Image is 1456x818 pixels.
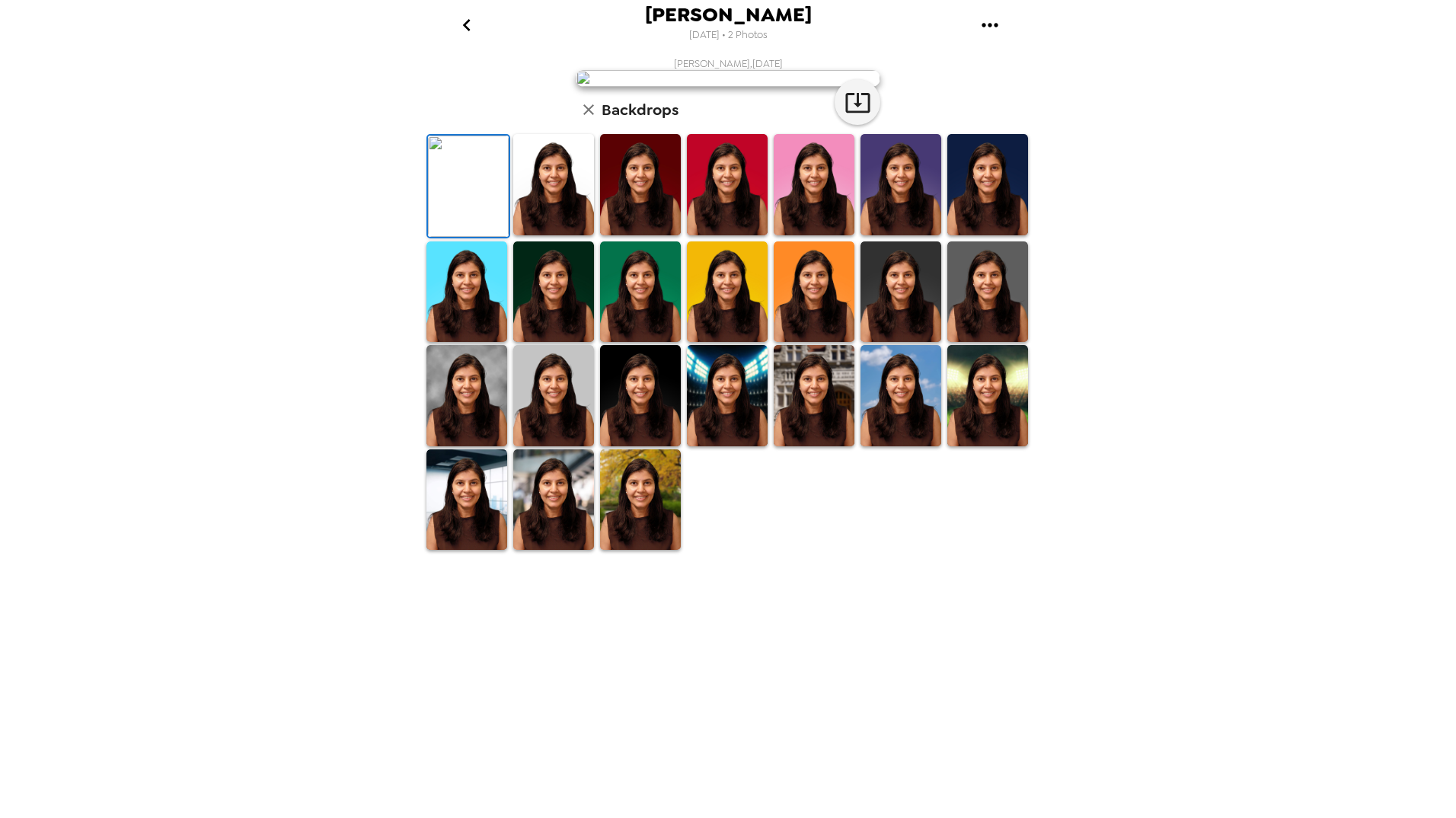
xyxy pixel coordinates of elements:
span: [DATE] • 2 Photos [689,25,768,46]
img: Original [428,136,509,237]
img: user [576,70,880,87]
span: [PERSON_NAME] [645,5,812,25]
span: [PERSON_NAME] , [DATE] [674,57,783,70]
h6: Backdrops [602,97,679,122]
